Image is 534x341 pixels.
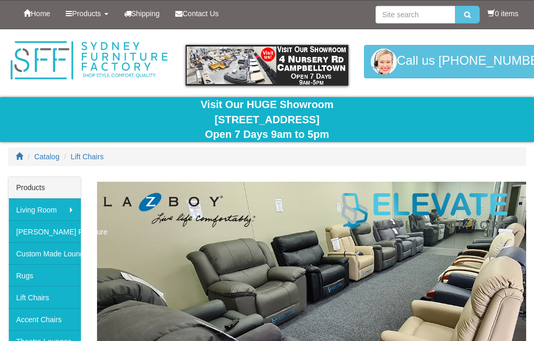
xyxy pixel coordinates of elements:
[183,9,219,18] span: Contact Us
[186,45,348,86] img: showroom.gif
[131,9,160,18] span: Shipping
[72,9,101,18] span: Products
[8,220,81,242] a: [PERSON_NAME] Furniture
[167,1,226,27] a: Contact Us
[8,286,81,308] a: Lift Chairs
[8,97,526,142] div: Visit Our HUGE Showroom [STREET_ADDRESS] Open 7 Days 9am to 5pm
[31,9,50,18] span: Home
[16,1,58,27] a: Home
[8,177,81,198] div: Products
[8,40,170,81] img: Sydney Furniture Factory
[488,8,518,19] li: 0 items
[58,1,116,27] a: Products
[375,6,455,23] input: Site search
[71,152,104,161] a: Lift Chairs
[8,264,81,286] a: Rugs
[8,198,81,220] a: Living Room
[8,242,81,264] a: Custom Made Lounges
[8,308,81,330] a: Accent Chairs
[116,1,168,27] a: Shipping
[34,152,59,161] a: Catalog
